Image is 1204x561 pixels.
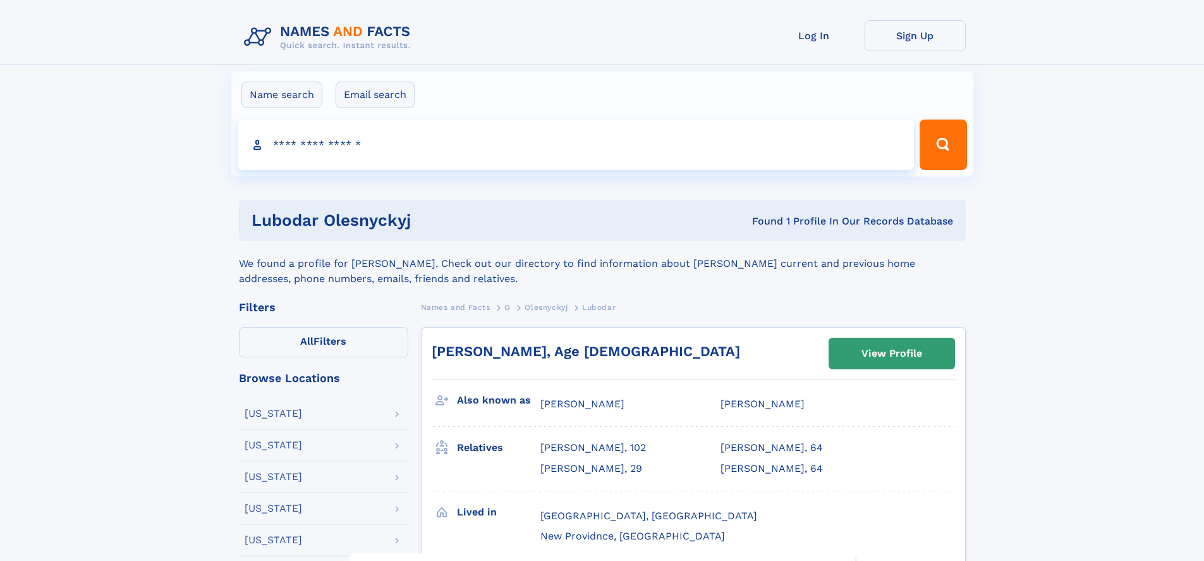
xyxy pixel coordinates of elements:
[245,409,302,419] div: [US_STATE]
[245,440,302,450] div: [US_STATE]
[865,20,966,51] a: Sign Up
[540,398,624,410] span: [PERSON_NAME]
[525,299,568,315] a: Olesnyckyj
[525,303,568,312] span: Olesnyckyj
[239,241,966,287] div: We found a profile for [PERSON_NAME]. Check out our directory to find information about [PERSON_N...
[239,20,421,54] img: Logo Names and Facts
[829,338,954,369] a: View Profile
[241,82,322,108] label: Name search
[239,302,408,313] div: Filters
[582,303,616,312] span: Lubodar
[920,120,966,170] button: Search Button
[504,299,511,315] a: O
[238,120,915,170] input: search input
[581,214,953,228] div: Found 1 Profile In Our Records Database
[457,437,540,459] h3: Relatives
[457,390,540,411] h3: Also known as
[540,510,757,522] span: [GEOGRAPHIC_DATA], [GEOGRAPHIC_DATA]
[432,343,740,359] a: [PERSON_NAME], Age [DEMOGRAPHIC_DATA]
[721,462,823,476] a: [PERSON_NAME], 64
[540,530,725,542] span: New Providnce, [GEOGRAPHIC_DATA]
[721,398,805,410] span: [PERSON_NAME]
[245,472,302,482] div: [US_STATE]
[861,339,922,368] div: View Profile
[540,462,642,476] a: [PERSON_NAME], 29
[239,327,408,357] label: Filters
[421,299,490,315] a: Names and Facts
[300,335,313,347] span: All
[763,20,865,51] a: Log In
[252,213,581,228] h1: Lubodar Olesnyckyj
[245,503,302,514] div: [US_STATE]
[504,303,511,312] span: O
[239,373,408,384] div: Browse Locations
[336,82,415,108] label: Email search
[457,502,540,523] h3: Lived in
[721,441,823,455] a: [PERSON_NAME], 64
[540,441,646,455] a: [PERSON_NAME], 102
[245,535,302,545] div: [US_STATE]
